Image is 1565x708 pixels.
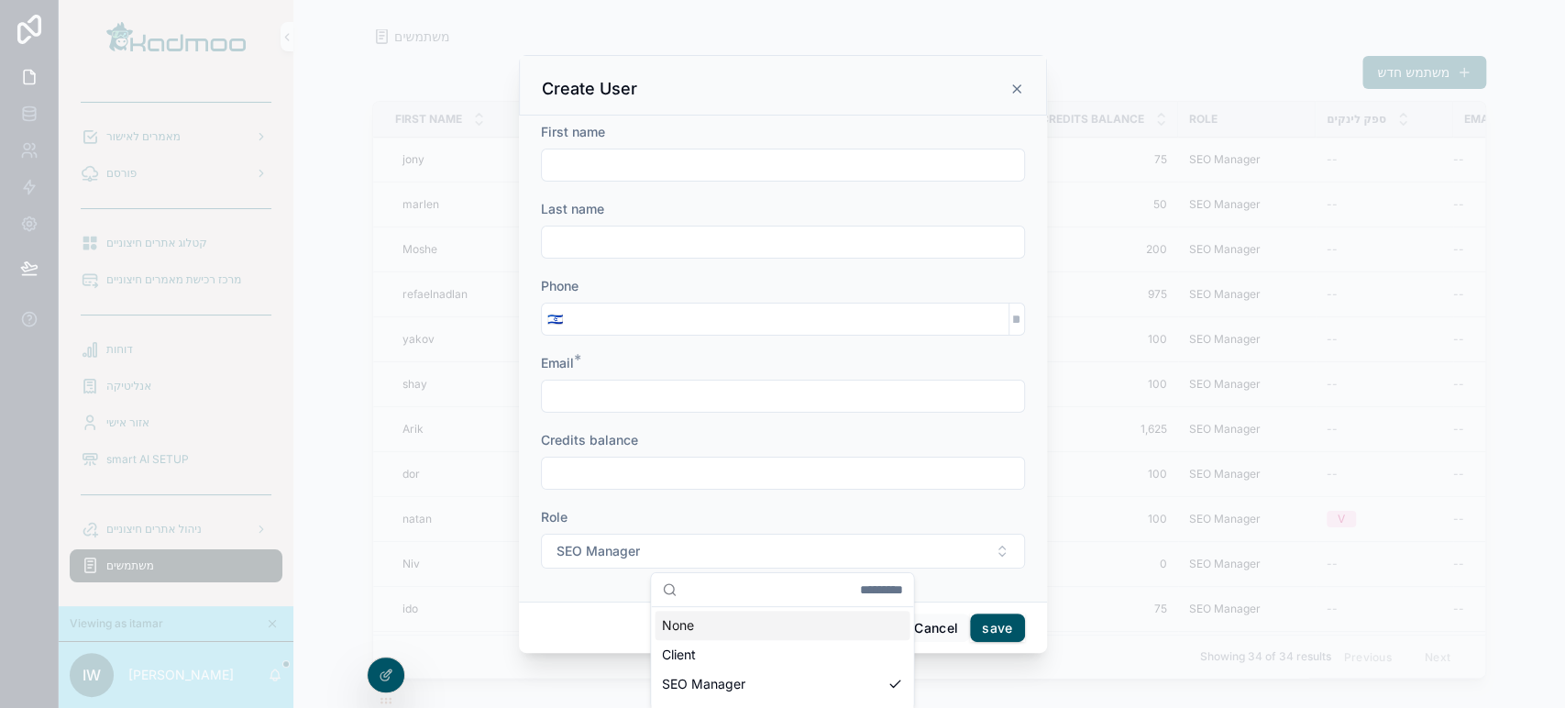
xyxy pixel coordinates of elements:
span: Email [541,355,574,371]
span: Last name [541,201,604,216]
span: 🇮🇱 [547,310,563,328]
div: None [655,611,909,640]
span: SEO Manager [557,542,640,560]
span: Client [662,646,696,664]
button: Select Button [541,534,1025,569]
span: SEO Manager [662,675,745,693]
button: save [970,614,1024,643]
button: Cancel [902,614,970,643]
h3: Create User [542,78,637,100]
button: Select Button [542,303,568,336]
span: Credits balance [541,432,638,448]
span: Role [541,509,568,525]
span: First name [541,124,605,139]
span: Phone [541,278,579,293]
